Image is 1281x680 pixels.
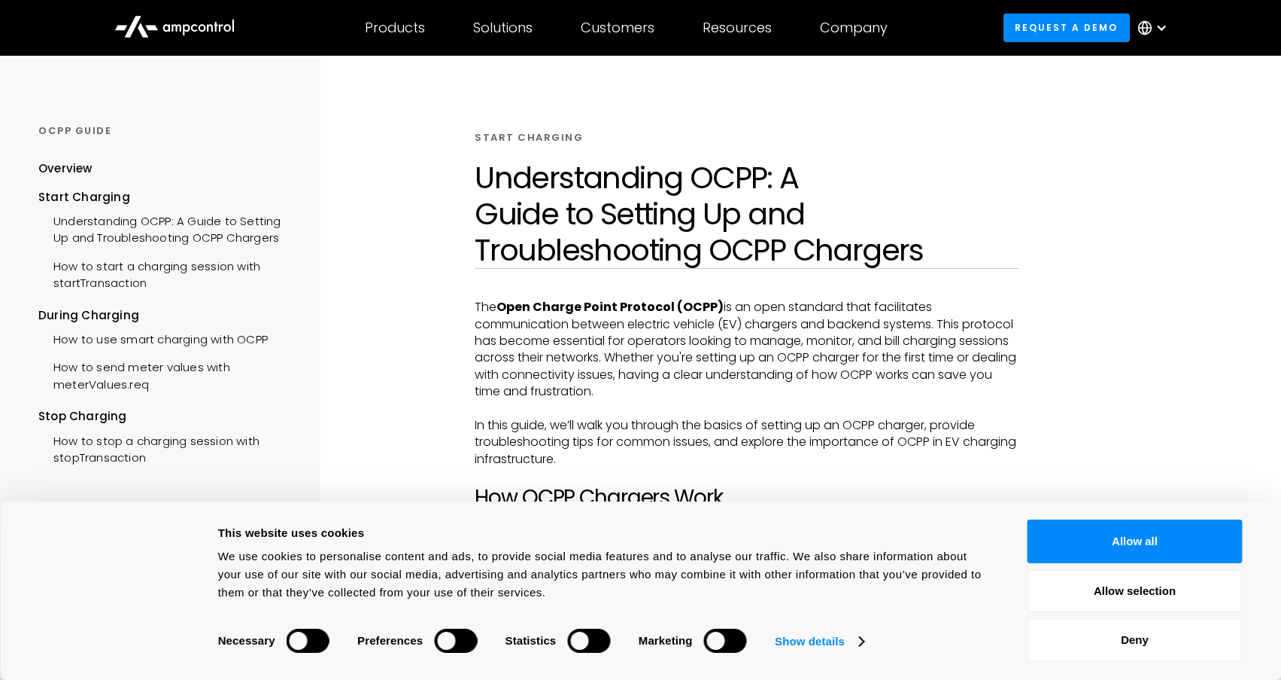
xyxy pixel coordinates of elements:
[505,634,557,647] strong: Statistics
[38,251,295,296] a: How to start a charging session with startTransaction
[365,20,425,36] div: Products
[218,634,275,647] strong: Necessary
[38,189,295,206] div: Start Charging
[473,20,533,36] div: Solutions
[475,131,583,145] div: START CHARGING
[581,20,654,36] div: Customers
[1028,569,1243,613] button: Allow selection
[475,160,1018,268] h1: Understanding OCPP: A Guide to Setting Up and Troubleshooting OCPP Chargers
[38,160,93,188] a: Overview
[475,485,1018,511] h2: How OCPP Chargers Work
[38,352,295,397] a: How to send meter values with meterValues.req
[38,206,295,251] a: Understanding OCPP: A Guide to Setting Up and Troubleshooting OCPP Chargers
[1028,520,1243,563] button: Allow all
[496,298,724,316] strong: Open Charge Point Protocol (OCPP)
[1028,618,1243,662] button: Deny
[703,20,772,36] div: Resources
[475,299,1018,400] p: The is an open standard that facilitates communication between electric vehicle (EV) chargers and...
[475,401,1018,417] p: ‍
[775,630,864,653] a: Show details
[475,468,1018,484] p: ‍
[218,524,994,542] div: This website uses cookies
[38,124,295,138] div: OCPP GUIDE
[38,307,295,324] div: During Charging
[38,160,93,177] div: Overview
[1003,14,1130,41] a: Request a demo
[38,425,295,471] a: How to stop a charging session with stopTransaction
[357,634,423,647] strong: Preferences
[820,20,888,36] div: Company
[38,408,295,425] div: Stop Charging
[639,634,693,647] strong: Marketing
[38,324,268,352] a: How to use smart charging with OCPP
[218,547,994,602] div: We use cookies to personalise content and ads, to provide social media features and to analyse ou...
[475,417,1018,468] p: In this guide, we’ll walk you through the basics of setting up an OCPP charger, provide troublesh...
